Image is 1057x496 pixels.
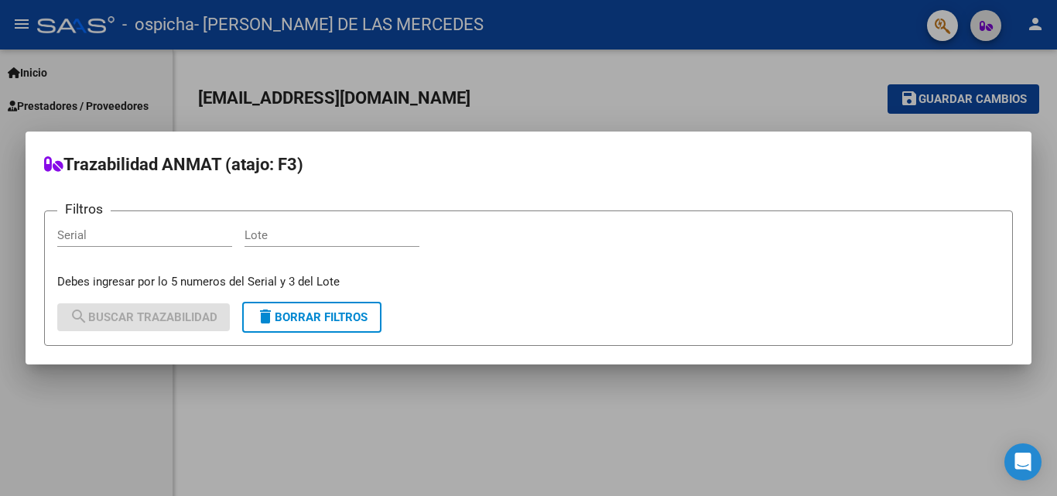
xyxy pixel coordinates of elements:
[242,302,381,333] button: Borrar Filtros
[70,310,217,324] span: Buscar Trazabilidad
[57,303,230,331] button: Buscar Trazabilidad
[44,150,1013,180] h2: Trazabilidad ANMAT (atajo: F3)
[256,307,275,326] mat-icon: delete
[70,307,88,326] mat-icon: search
[57,199,111,219] h3: Filtros
[1004,443,1042,481] div: Open Intercom Messenger
[57,273,1000,291] p: Debes ingresar por lo 5 numeros del Serial y 3 del Lote
[256,310,368,324] span: Borrar Filtros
